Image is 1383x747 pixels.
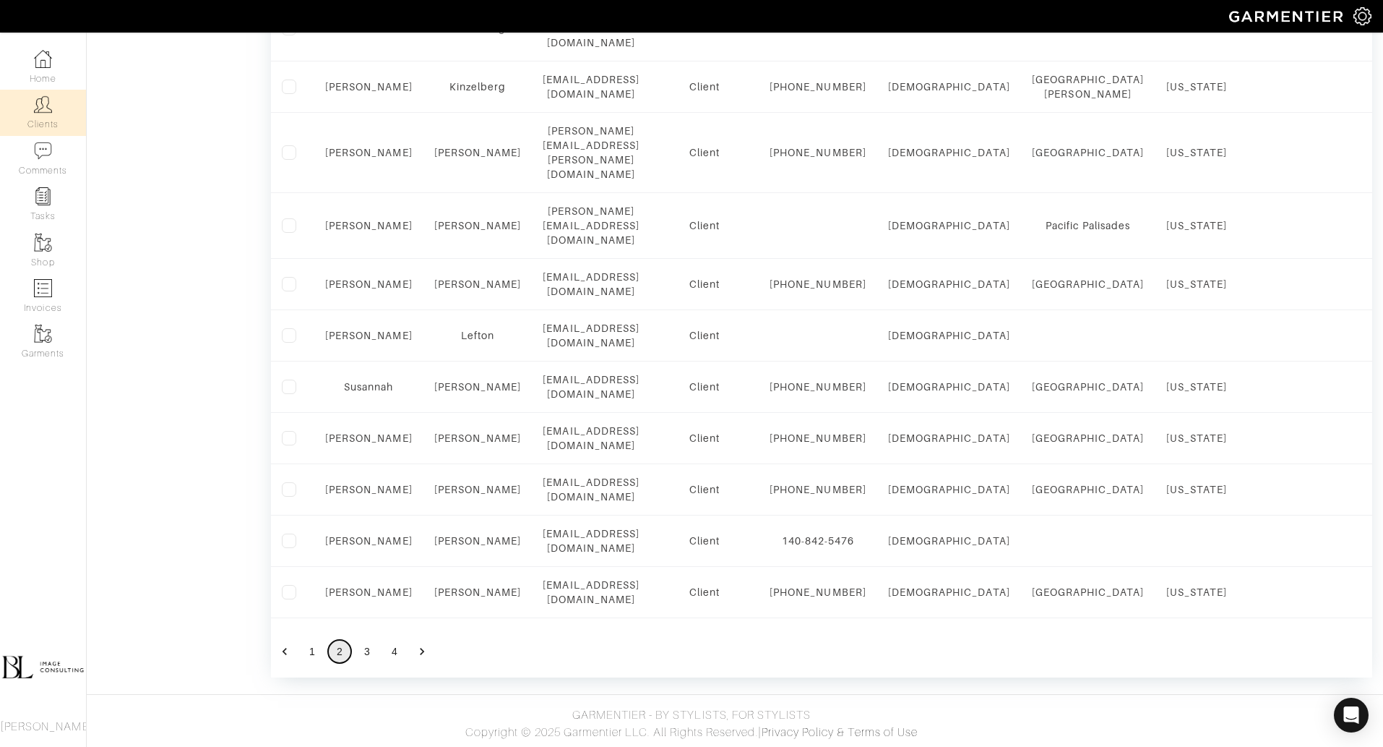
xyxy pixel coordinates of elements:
[325,278,413,290] a: [PERSON_NAME]
[770,431,866,445] div: [PHONE_NUMBER]
[325,220,413,231] a: [PERSON_NAME]
[888,585,1010,599] div: [DEMOGRAPHIC_DATA]
[1032,482,1145,497] div: [GEOGRAPHIC_DATA]
[465,726,758,739] span: Copyright © 2025 Garmentier LLC. All Rights Reserved.
[325,586,413,598] a: [PERSON_NAME]
[1166,431,1228,445] div: [US_STATE]
[888,328,1010,343] div: [DEMOGRAPHIC_DATA]
[34,187,52,205] img: reminder-icon-8004d30b9f0a5d33ae49ab947aed9ed385cf756f9e5892f1edd6e32f2345188e.png
[1032,277,1145,291] div: [GEOGRAPHIC_DATA]
[543,475,639,504] div: [EMAIL_ADDRESS][DOMAIN_NAME]
[661,328,748,343] div: Client
[888,277,1010,291] div: [DEMOGRAPHIC_DATA]
[34,325,52,343] img: garments-icon-b7da505a4dc4fd61783c78ac3ca0ef83fa9d6f193b1c9dc38574b1d14d53ca28.png
[543,526,639,555] div: [EMAIL_ADDRESS][DOMAIN_NAME]
[770,534,866,548] div: 140-842-5476
[434,381,522,393] a: [PERSON_NAME]
[770,380,866,394] div: [PHONE_NUMBER]
[34,50,52,68] img: dashboard-icon-dbcd8f5a0b271acd01030246c82b418ddd0df26cd7fceb0bd07c9910d44c42f6.png
[1166,145,1228,160] div: [US_STATE]
[1166,585,1228,599] div: [US_STATE]
[770,482,866,497] div: [PHONE_NUMBER]
[301,640,324,663] button: Go to page 1
[1353,7,1371,25] img: gear-icon-white-bd11855cb880d31180b6d7d6211b90ccbf57a29d726f0c71d8c61bd08dd39cc2.png
[344,381,393,393] a: Susannah
[328,640,351,663] button: page 2
[543,424,639,453] div: [EMAIL_ADDRESS][DOMAIN_NAME]
[1166,80,1228,94] div: [US_STATE]
[770,585,866,599] div: [PHONE_NUMBER]
[1166,277,1228,291] div: [US_STATE]
[661,380,748,394] div: Client
[661,431,748,445] div: Client
[434,535,522,547] a: [PERSON_NAME]
[661,218,748,233] div: Client
[410,640,434,663] button: Go to next page
[434,147,522,158] a: [PERSON_NAME]
[325,81,413,93] a: [PERSON_NAME]
[888,431,1010,445] div: [DEMOGRAPHIC_DATA]
[434,432,522,444] a: [PERSON_NAME]
[661,482,748,497] div: Client
[434,484,522,495] a: [PERSON_NAME]
[888,482,1010,497] div: [DEMOGRAPHIC_DATA]
[325,147,413,158] a: [PERSON_NAME]
[1032,72,1145,101] div: [GEOGRAPHIC_DATA][PERSON_NAME]
[461,330,494,341] a: Lefton
[34,279,52,297] img: orders-icon-0abe47150d42831381b5fb84f609e132dff9fe21cb692f30cb5eec754e2cba89.png
[434,220,522,231] a: [PERSON_NAME]
[543,578,639,607] div: [EMAIL_ADDRESS][DOMAIN_NAME]
[888,534,1010,548] div: [DEMOGRAPHIC_DATA]
[661,585,748,599] div: Client
[770,277,866,291] div: [PHONE_NUMBER]
[271,640,1372,663] nav: pagination navigation
[325,330,413,341] a: [PERSON_NAME]
[1032,431,1145,445] div: [GEOGRAPHIC_DATA]
[543,270,639,299] div: [EMAIL_ADDRESS][DOMAIN_NAME]
[770,145,866,160] div: [PHONE_NUMBER]
[325,432,413,444] a: [PERSON_NAME]
[273,640,296,663] button: Go to previous page
[1222,4,1353,29] img: garmentier-logo-header-white-b43fb05a5012e4ada735d5af1a66efaba907eab6374d6393d1fbf88cb4ef424d.png
[543,72,639,101] div: [EMAIL_ADDRESS][DOMAIN_NAME]
[762,726,918,739] a: Privacy Policy & Terms of Use
[1166,218,1228,233] div: [US_STATE]
[888,380,1010,394] div: [DEMOGRAPHIC_DATA]
[1032,145,1145,160] div: [GEOGRAPHIC_DATA]
[543,372,639,401] div: [EMAIL_ADDRESS][DOMAIN_NAME]
[543,204,639,247] div: [PERSON_NAME][EMAIL_ADDRESS][DOMAIN_NAME]
[661,534,748,548] div: Client
[661,277,748,291] div: Client
[1166,482,1228,497] div: [US_STATE]
[1032,585,1145,599] div: [GEOGRAPHIC_DATA]
[543,124,639,182] div: [PERSON_NAME][EMAIL_ADDRESS][PERSON_NAME][DOMAIN_NAME]
[888,80,1010,94] div: [DEMOGRAPHIC_DATA]
[1032,218,1145,233] div: Pacific Palisades
[325,535,413,547] a: [PERSON_NAME]
[434,278,522,290] a: [PERSON_NAME]
[661,80,748,94] div: Client
[34,142,52,160] img: comment-icon-a0a6a9ef722e966f86d9cbdc48e553b5cf19dbc54f86b18d962a5391bc8f6eb6.png
[356,640,379,663] button: Go to page 3
[888,218,1010,233] div: [DEMOGRAPHIC_DATA]
[1032,380,1145,394] div: [GEOGRAPHIC_DATA]
[383,640,406,663] button: Go to page 4
[770,80,866,94] div: [PHONE_NUMBER]
[34,234,52,252] img: garments-icon-b7da505a4dc4fd61783c78ac3ca0ef83fa9d6f193b1c9dc38574b1d14d53ca28.png
[661,145,748,160] div: Client
[325,484,413,495] a: [PERSON_NAME]
[1334,698,1369,733] div: Open Intercom Messenger
[543,321,639,350] div: [EMAIL_ADDRESS][DOMAIN_NAME]
[1166,380,1228,394] div: [US_STATE]
[888,145,1010,160] div: [DEMOGRAPHIC_DATA]
[434,586,522,598] a: [PERSON_NAME]
[34,95,52,114] img: clients-icon-6bae9207a08558b7cb47a8932f037763ab4055f8c8b6bfacd5dc20c3e0201464.png
[449,81,507,93] a: Kinzelberg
